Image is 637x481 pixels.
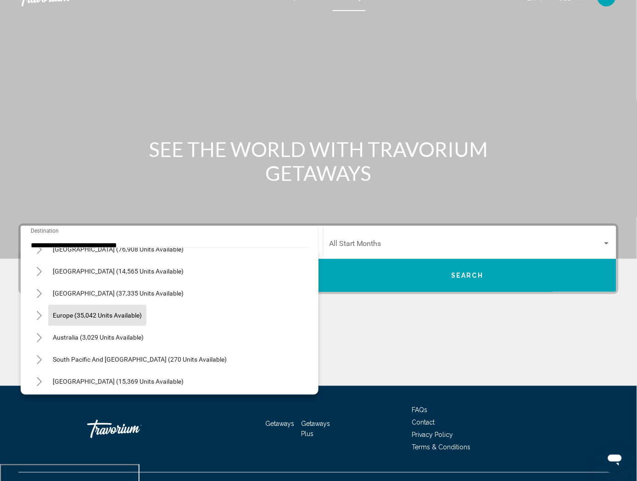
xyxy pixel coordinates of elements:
[412,407,428,414] a: FAQs
[30,350,48,369] button: Toggle South Pacific and Oceania (270 units available)
[30,372,48,391] button: Toggle South America (15,369 units available)
[302,420,330,438] a: Getaways Plus
[30,240,48,258] button: Toggle Mexico (76,908 units available)
[318,259,616,292] button: Search
[48,283,188,304] button: [GEOGRAPHIC_DATA] (37,335 units available)
[87,415,179,443] a: Travorium
[53,378,184,385] span: [GEOGRAPHIC_DATA] (15,369 units available)
[48,305,146,326] button: Europe (35,042 units available)
[53,268,184,275] span: [GEOGRAPHIC_DATA] (14,565 units available)
[53,356,227,363] span: South Pacific and [GEOGRAPHIC_DATA] (270 units available)
[30,262,48,280] button: Toggle Canada (14,565 units available)
[53,312,142,319] span: Europe (35,042 units available)
[146,137,491,185] h1: SEE THE WORLD WITH TRAVORIUM GETAWAYS
[48,239,188,260] button: [GEOGRAPHIC_DATA] (76,908 units available)
[48,349,231,370] button: South Pacific and [GEOGRAPHIC_DATA] (270 units available)
[30,328,48,347] button: Toggle Australia (3,029 units available)
[30,306,48,324] button: Toggle Europe (35,042 units available)
[412,444,471,451] a: Terms & Conditions
[53,290,184,297] span: [GEOGRAPHIC_DATA] (37,335 units available)
[600,444,630,474] iframe: Button to launch messaging window
[452,272,484,280] span: Search
[53,246,184,253] span: [GEOGRAPHIC_DATA] (76,908 units available)
[48,371,188,392] button: [GEOGRAPHIC_DATA] (15,369 units available)
[412,419,435,426] a: Contact
[48,261,188,282] button: [GEOGRAPHIC_DATA] (14,565 units available)
[30,284,48,302] button: Toggle Caribbean & Atlantic Islands (37,335 units available)
[48,327,148,348] button: Australia (3,029 units available)
[53,334,144,341] span: Australia (3,029 units available)
[265,420,294,428] a: Getaways
[412,431,453,439] a: Privacy Policy
[21,226,616,292] div: Search widget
